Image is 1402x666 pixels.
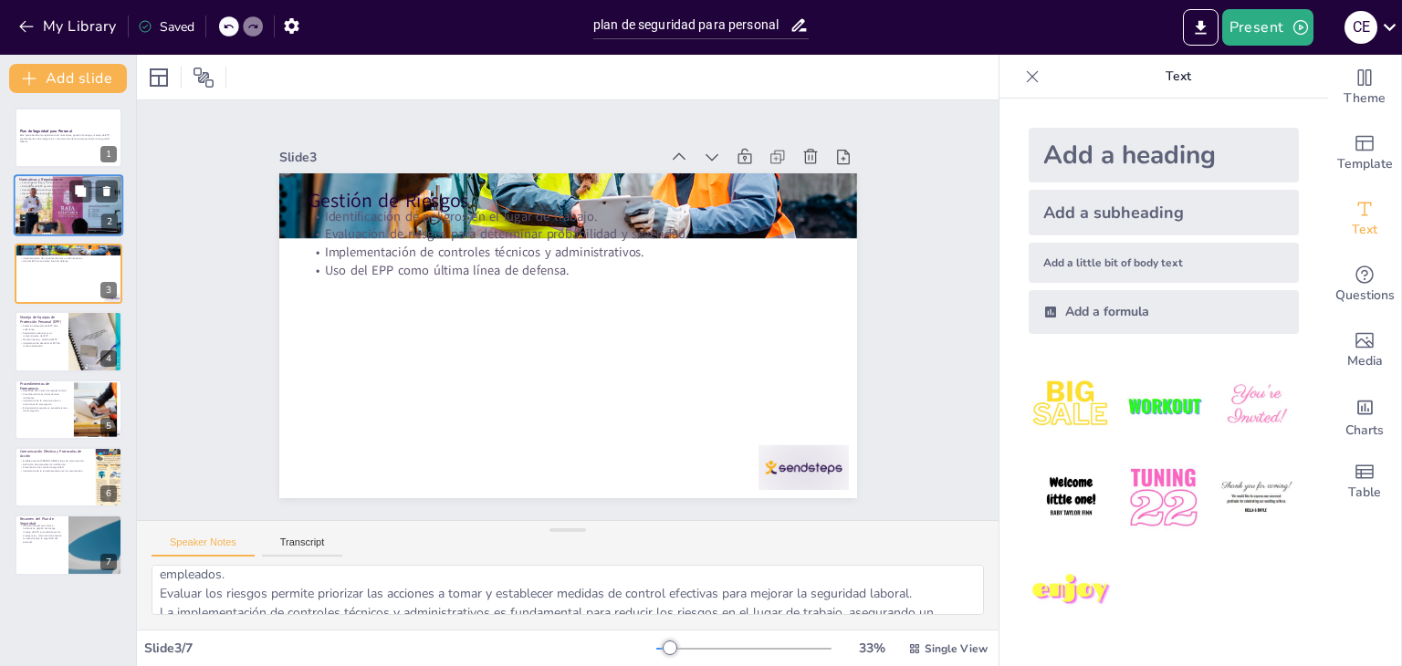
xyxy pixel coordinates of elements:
div: Add a table [1328,449,1401,515]
p: Evaluación de riesgos para determinar probabilidad y severidad. [308,212,738,532]
p: Definición de protocolos de notificación. [20,463,90,466]
p: Gestión de Riesgos [285,235,721,563]
p: Estándares del EPP garantizan su seguridad y eficacia. [19,185,118,189]
button: Duplicate Slide [69,181,91,203]
div: Add a heading [1029,128,1299,182]
img: 2.jpeg [1121,363,1206,448]
p: Importancia de desechar el EPP de manera adecuada. [20,341,63,348]
img: 3.jpeg [1214,363,1299,448]
div: C E [1344,11,1377,44]
div: 2 [14,175,123,237]
p: Importancia de la comunicación en situaciones de emergencia. [20,399,68,405]
img: 1.jpeg [1029,363,1114,448]
p: Uso del EPP como última línea de defensa. [20,260,117,264]
p: Mantenimiento y estado del EPP. [20,338,63,342]
div: Slide 3 / 7 [144,640,656,657]
p: Evaluación de riesgos para determinar probabilidad y severidad. [20,253,117,256]
img: 5.jpeg [1121,455,1206,540]
div: Saved [138,18,194,36]
div: Add images, graphics, shapes or video [1328,317,1401,383]
img: 7.jpeg [1029,548,1114,633]
button: Present [1222,9,1313,46]
span: Media [1347,351,1383,371]
p: Entrenamiento regular en procedimientos de emergencia. [20,406,68,412]
p: Normativas y Regulaciones [19,178,118,183]
div: 4 [100,350,117,367]
div: Slide 3 [398,373,716,610]
div: 7 [15,515,122,575]
p: Necesidad de actualización constante de normativas. [19,192,118,195]
button: Delete Slide [96,181,118,203]
strong: Plan de Seguridad para Personal [20,130,72,134]
button: Speaker Notes [152,536,255,557]
p: Cumplimiento legal y normativo es crucial para la seguridad laboral. [19,182,118,185]
div: 33 % [850,640,894,657]
p: Procedimientos de Emergencia [20,381,68,391]
div: 1 [15,108,122,168]
div: 6 [100,485,117,502]
div: Add a formula [1029,290,1299,334]
div: Add charts and graphs [1328,383,1401,449]
div: Add a subheading [1029,190,1299,235]
p: Importancia de la certificación del EPP. [19,189,118,193]
textarea: Identificar los peligros es el primer paso en la gestión de riesgos, permitiendo a las empresas t... [152,565,984,615]
span: Theme [1344,88,1386,109]
button: Transcript [262,536,343,557]
img: 4.jpeg [1029,455,1114,540]
p: Importancia de la retroalimentación en la comunicación. [20,470,90,473]
div: 5 [100,418,117,434]
p: Identificación de peligros en el lugar de trabajo. [297,226,727,546]
p: Un plan integral que incluye normativas, gestión de riesgos, manejo de EPP, procedimientos de eme... [20,524,63,544]
p: Gestión de Riesgos [20,246,117,252]
span: Position [193,67,214,88]
div: 7 [100,554,117,570]
div: 3 [100,282,117,298]
p: Coordinación de acciones durante incidentes. [20,392,68,399]
p: Comunicación Efectiva y Protocolos de Acción [20,449,90,459]
span: Questions [1335,286,1395,306]
span: Charts [1345,421,1384,441]
div: Change the overall theme [1328,55,1401,120]
button: My Library [14,12,124,41]
div: 3 [15,244,122,304]
p: Fomento de una cultura de seguridad. [20,466,90,470]
p: Identificación de peligros en el lugar de trabajo. [20,250,117,254]
p: Implementación de controles técnicos y administrativos. [318,197,748,517]
p: Establecimiento [PERSON_NAME] claros de comunicación. [20,459,90,463]
p: Resumen del Plan de Seguridad [20,516,63,526]
input: Insert title [593,12,790,38]
span: Template [1337,154,1393,174]
button: Export to PowerPoint [1183,9,1219,46]
div: Add a little bit of body text [1029,243,1299,283]
div: 5 [15,380,122,440]
div: Add ready made slides [1328,120,1401,186]
button: Add slide [9,64,127,93]
p: Implementación de controles técnicos y administrativos. [20,256,117,260]
span: Text [1352,220,1377,240]
div: 1 [100,146,117,162]
button: C E [1344,9,1377,46]
p: Selección adecuada del EPP para cada tarea. [20,325,63,331]
div: Layout [144,63,173,92]
div: Add text boxes [1328,186,1401,252]
div: Get real-time input from your audience [1328,252,1401,317]
p: Este plan aborda el cumplimiento de normativas, gestión de riesgos, manejo de EPP, procedimientos... [20,134,117,144]
div: 4 [15,311,122,371]
img: 6.jpeg [1214,455,1299,540]
span: Table [1348,483,1381,503]
p: Manejo de Equipos de Protección Personal (EPP) [20,315,63,325]
p: Uso del EPP como última línea de defensa. [329,182,759,503]
span: Single View [925,641,988,656]
div: 2 [101,214,118,231]
p: Text [1047,55,1310,99]
div: 6 [15,447,122,507]
p: Capacitación sobre el uso y mantenimiento del EPP. [20,331,63,338]
p: Desarrollo de un plan de respuesta claro. [20,389,68,392]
